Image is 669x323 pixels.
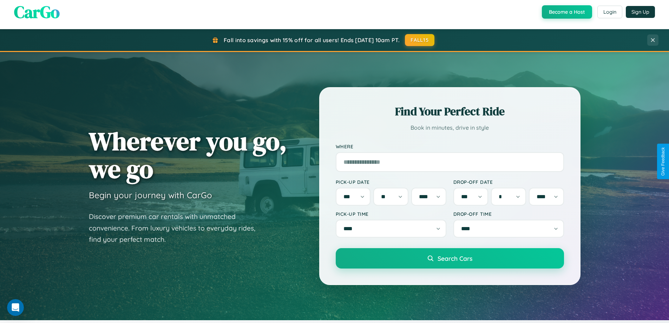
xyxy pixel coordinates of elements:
p: Discover premium car rentals with unmatched convenience. From luxury vehicles to everyday rides, ... [89,211,264,245]
span: Search Cars [438,254,472,262]
label: Drop-off Date [453,179,564,185]
h3: Begin your journey with CarGo [89,190,212,200]
span: Fall into savings with 15% off for all users! Ends [DATE] 10am PT. [224,37,400,44]
label: Where [336,143,564,149]
label: Drop-off Time [453,211,564,217]
label: Pick-up Time [336,211,446,217]
p: Book in minutes, drive in style [336,123,564,133]
div: Give Feedback [661,147,665,176]
h1: Wherever you go, we go [89,127,287,183]
h2: Find Your Perfect Ride [336,104,564,119]
label: Pick-up Date [336,179,446,185]
button: FALL15 [405,34,434,46]
button: Search Cars [336,248,564,269]
span: CarGo [14,0,60,24]
button: Sign Up [626,6,655,18]
iframe: Intercom live chat [7,299,24,316]
button: Login [597,6,622,18]
button: Become a Host [542,5,592,19]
